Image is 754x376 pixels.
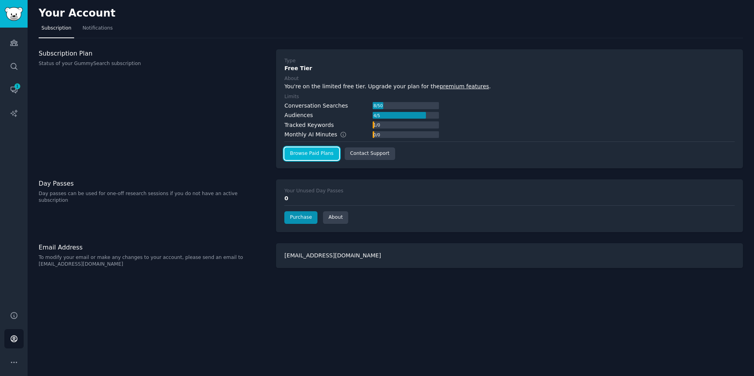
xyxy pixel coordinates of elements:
div: Limits [284,93,299,101]
p: Day passes can be used for one-off research sessions if you do not have an active subscription [39,190,268,204]
a: Subscription [39,22,74,38]
a: Browse Paid Plans [284,147,339,160]
div: Free Tier [284,64,735,73]
div: [EMAIL_ADDRESS][DOMAIN_NAME] [276,243,743,268]
a: Contact Support [345,147,395,160]
div: 0 / 0 [373,131,381,138]
div: Conversation Searches [284,102,348,110]
h3: Subscription Plan [39,49,268,58]
div: You're on the limited free tier. Upgrade your plan for the . [284,82,735,91]
a: 1 [4,80,24,99]
p: Status of your GummySearch subscription [39,60,268,67]
div: Monthly AI Minutes [284,130,355,139]
h2: Your Account [39,7,116,20]
p: To modify your email or make any changes to your account, please send an email to [EMAIL_ADDRESS]... [39,254,268,268]
a: Notifications [80,22,116,38]
h3: Day Passes [39,179,268,188]
img: GummySearch logo [5,7,23,21]
span: Notifications [82,25,113,32]
a: Purchase [284,211,317,224]
div: 8 / 50 [373,102,383,109]
div: About [284,75,299,82]
div: Tracked Keywords [284,121,334,129]
a: premium features [440,83,489,89]
h3: Email Address [39,243,268,251]
div: 1 / 0 [373,121,381,128]
div: Audiences [284,111,313,119]
div: 4 / 5 [373,112,381,119]
span: 1 [14,84,21,89]
div: 0 [284,194,735,203]
span: Subscription [41,25,71,32]
a: About [323,211,348,224]
div: Type [284,58,295,65]
div: Your Unused Day Passes [284,188,343,195]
